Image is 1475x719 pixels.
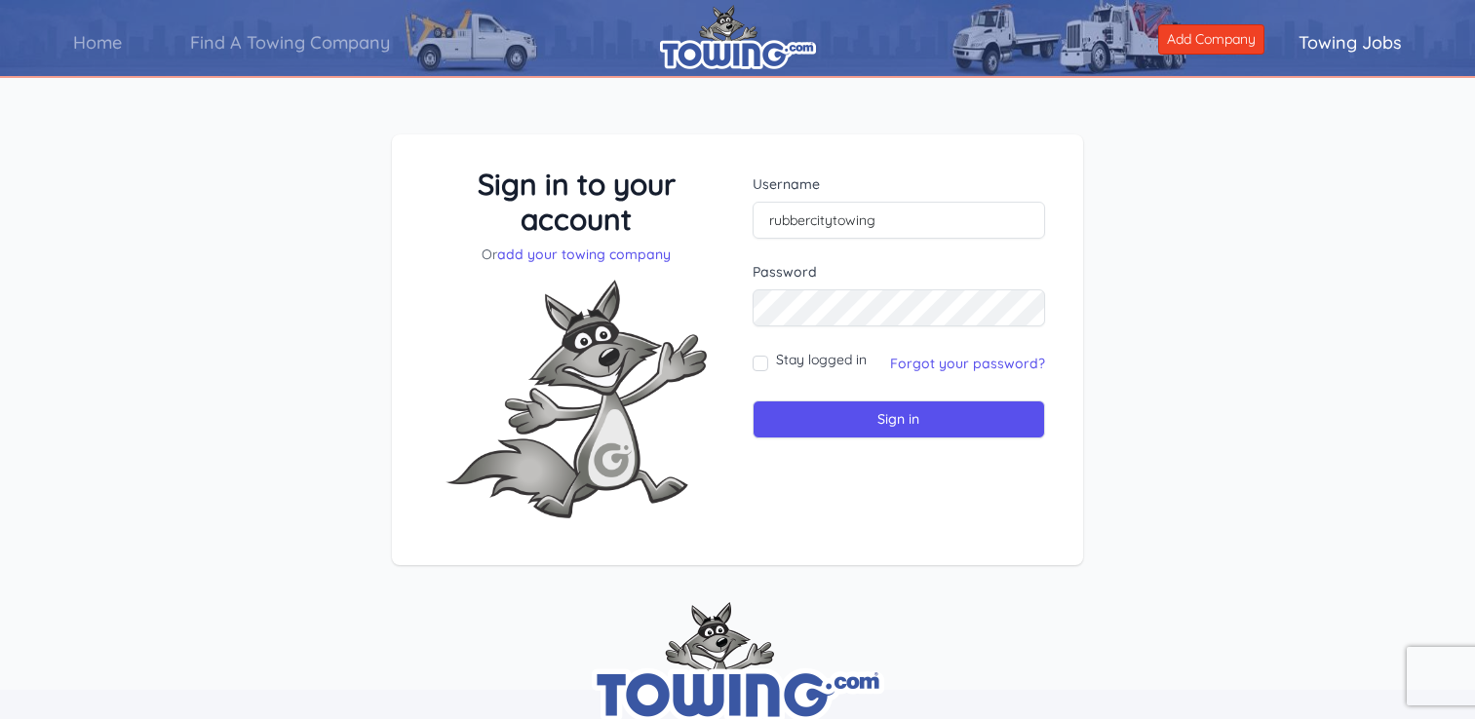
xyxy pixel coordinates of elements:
[890,355,1045,372] a: Forgot your password?
[753,262,1046,282] label: Password
[753,400,1046,438] input: Sign in
[430,245,723,264] p: Or
[497,246,671,263] a: add your towing company
[753,174,1046,194] label: Username
[430,264,722,534] img: Fox-Excited.png
[1264,15,1436,70] a: Towing Jobs
[1158,24,1264,55] a: Add Company
[156,15,424,70] a: Find A Towing Company
[776,350,867,369] label: Stay logged in
[660,5,816,69] img: logo.png
[39,15,156,70] a: Home
[430,167,723,237] h3: Sign in to your account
